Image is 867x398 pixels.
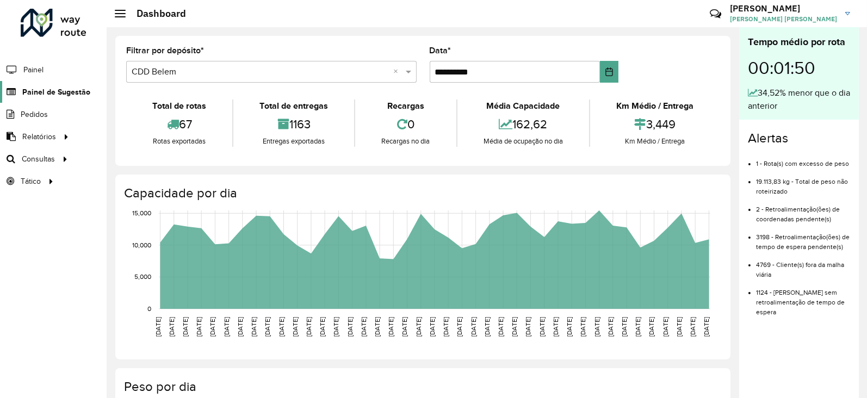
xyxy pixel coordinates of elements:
[358,100,453,113] div: Recargas
[182,317,189,337] text: [DATE]
[704,2,727,26] a: Contato Rápido
[415,317,422,337] text: [DATE]
[442,317,449,337] text: [DATE]
[387,317,394,337] text: [DATE]
[124,379,720,395] h4: Peso por dia
[394,65,403,78] span: Clear all
[236,100,351,113] div: Total de entregas
[430,44,451,57] label: Data
[22,153,55,165] span: Consultas
[621,317,628,337] text: [DATE]
[250,317,257,337] text: [DATE]
[346,317,354,337] text: [DATE]
[132,209,151,216] text: 15,000
[676,317,683,337] text: [DATE]
[22,86,90,98] span: Painel de Sugestão
[730,14,837,24] span: [PERSON_NAME] [PERSON_NAME]
[319,317,326,337] text: [DATE]
[593,136,717,147] div: Km Médio / Entrega
[756,224,850,252] li: 3198 - Retroalimentação(ões) de tempo de espera pendente(s)
[470,317,477,337] text: [DATE]
[689,317,696,337] text: [DATE]
[374,317,381,337] text: [DATE]
[236,136,351,147] div: Entregas exportadas
[264,317,271,337] text: [DATE]
[756,169,850,196] li: 19.113,83 kg - Total de peso não roteirizado
[460,100,586,113] div: Média Capacidade
[748,49,850,86] div: 00:01:50
[129,100,230,113] div: Total de rotas
[168,317,175,337] text: [DATE]
[756,279,850,317] li: 1124 - [PERSON_NAME] sem retroalimentação de tempo de espera
[593,100,717,113] div: Km Médio / Entrega
[332,317,339,337] text: [DATE]
[129,136,230,147] div: Rotas exportadas
[236,113,351,136] div: 1163
[126,44,204,57] label: Filtrar por depósito
[305,317,312,337] text: [DATE]
[748,86,850,113] div: 34,52% menor que o dia anterior
[593,113,717,136] div: 3,449
[756,151,850,169] li: 1 - Rota(s) com excesso de peso
[607,317,614,337] text: [DATE]
[21,176,41,187] span: Tático
[566,317,573,337] text: [DATE]
[634,317,641,337] text: [DATE]
[662,317,669,337] text: [DATE]
[748,35,850,49] div: Tempo médio por rota
[237,317,244,337] text: [DATE]
[730,3,837,14] h3: [PERSON_NAME]
[223,317,230,337] text: [DATE]
[23,64,44,76] span: Painel
[703,317,710,337] text: [DATE]
[552,317,559,337] text: [DATE]
[648,317,655,337] text: [DATE]
[401,317,408,337] text: [DATE]
[511,317,518,337] text: [DATE]
[358,136,453,147] div: Recargas no dia
[126,8,186,20] h2: Dashboard
[484,317,491,337] text: [DATE]
[21,109,48,120] span: Pedidos
[525,317,532,337] text: [DATE]
[209,317,216,337] text: [DATE]
[460,113,586,136] div: 162,62
[456,317,463,337] text: [DATE]
[195,317,202,337] text: [DATE]
[429,317,436,337] text: [DATE]
[748,130,850,146] h4: Alertas
[460,136,586,147] div: Média de ocupação no dia
[756,252,850,279] li: 4769 - Cliente(s) fora da malha viária
[292,317,299,337] text: [DATE]
[132,241,151,248] text: 10,000
[358,113,453,136] div: 0
[124,185,720,201] h4: Capacidade por dia
[497,317,504,337] text: [DATE]
[134,273,151,281] text: 5,000
[154,317,162,337] text: [DATE]
[538,317,546,337] text: [DATE]
[147,305,151,312] text: 0
[600,61,618,83] button: Choose Date
[579,317,586,337] text: [DATE]
[22,131,56,142] span: Relatórios
[129,113,230,136] div: 67
[593,317,600,337] text: [DATE]
[278,317,285,337] text: [DATE]
[756,196,850,224] li: 2 - Retroalimentação(ões) de coordenadas pendente(s)
[360,317,367,337] text: [DATE]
